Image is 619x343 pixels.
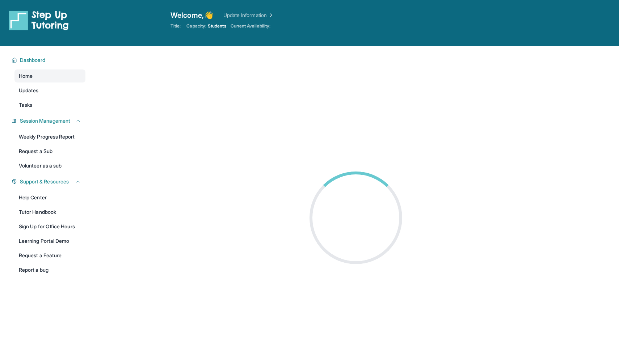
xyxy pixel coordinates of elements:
span: Capacity: [186,23,206,29]
a: Learning Portal Demo [14,234,85,247]
span: Session Management [20,117,70,124]
span: Welcome, 👋 [170,10,213,20]
a: Tutor Handbook [14,206,85,219]
a: Volunteer as a sub [14,159,85,172]
a: Updates [14,84,85,97]
a: Request a Sub [14,145,85,158]
span: Title: [170,23,181,29]
button: Session Management [17,117,81,124]
a: Home [14,69,85,82]
span: Tasks [19,101,32,109]
a: Update Information [223,12,274,19]
a: Request a Feature [14,249,85,262]
a: Weekly Progress Report [14,130,85,143]
a: Report a bug [14,263,85,276]
button: Support & Resources [17,178,81,185]
a: Tasks [14,98,85,111]
a: Sign Up for Office Hours [14,220,85,233]
span: Updates [19,87,39,94]
img: Chevron Right [267,12,274,19]
span: Support & Resources [20,178,69,185]
span: Students [208,23,226,29]
span: Current Availability: [231,23,270,29]
button: Dashboard [17,56,81,64]
a: Help Center [14,191,85,204]
span: Dashboard [20,56,46,64]
span: Home [19,72,33,80]
img: logo [9,10,69,30]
